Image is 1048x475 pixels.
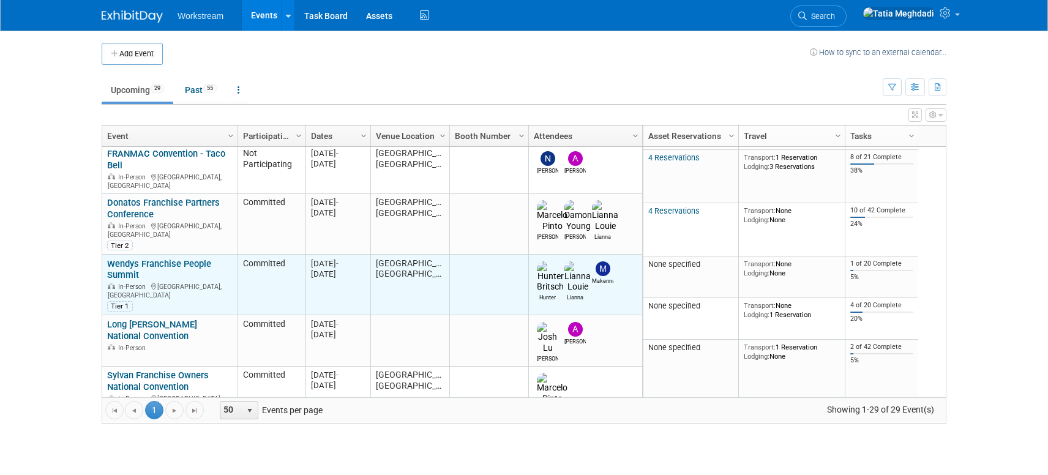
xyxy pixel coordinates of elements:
[311,125,362,146] a: Dates
[744,301,840,319] div: None 1 Reservation
[564,200,592,232] img: Damon Young
[648,301,700,310] span: None specified
[790,6,847,27] a: Search
[220,402,241,419] span: 50
[336,259,339,268] span: -
[648,206,700,215] a: 4 Reservations
[455,125,520,146] a: Booth Number
[311,370,365,380] div: [DATE]
[744,352,769,361] span: Lodging:
[238,255,305,315] td: Committed
[178,11,223,21] span: Workstream
[359,131,369,141] span: Column Settings
[108,344,115,350] img: In-Person Event
[515,125,529,144] a: Column Settings
[357,125,371,144] a: Column Settings
[110,406,119,416] span: Go to the first page
[537,261,564,293] img: Hunter Britsch
[125,401,143,419] a: Go to the previous page
[592,232,613,241] div: Lianna Louie
[568,151,583,166] img: Andrew Walters
[336,320,339,329] span: -
[631,131,640,141] span: Column Settings
[129,406,139,416] span: Go to the previous page
[108,283,115,289] img: In-Person Event
[850,220,914,228] div: 24%
[370,145,449,194] td: [GEOGRAPHIC_DATA], [GEOGRAPHIC_DATA]
[238,145,305,194] td: Not Participating
[863,7,935,20] img: Tatia Meghdadi
[165,401,184,419] a: Go to the next page
[564,232,586,241] div: Damon Young
[592,276,613,285] div: Makenna Clark
[311,148,365,159] div: [DATE]
[107,125,230,146] a: Event
[245,406,255,416] span: select
[537,322,558,354] img: Josh Lu
[102,43,163,65] button: Add Event
[108,395,115,401] img: In-Person Event
[185,401,204,419] a: Go to the last page
[118,344,149,352] span: In-Person
[564,166,586,175] div: Andrew Walters
[537,354,558,363] div: Josh Lu
[907,131,916,141] span: Column Settings
[850,301,914,310] div: 4 of 20 Complete
[118,222,149,230] span: In-Person
[311,208,365,218] div: [DATE]
[541,151,555,166] img: Nick Walters
[107,281,232,299] div: [GEOGRAPHIC_DATA], [GEOGRAPHIC_DATA]
[243,125,298,146] a: Participation
[744,260,776,268] span: Transport:
[744,153,840,171] div: 1 Reservation 3 Reservations
[744,215,769,224] span: Lodging:
[648,153,700,162] a: 4 Reservations
[238,194,305,255] td: Committed
[744,206,840,224] div: None None
[151,84,164,93] span: 29
[107,393,232,411] div: [GEOGRAPHIC_DATA], [GEOGRAPHIC_DATA]
[238,367,305,418] td: Committed
[311,269,365,279] div: [DATE]
[108,222,115,228] img: In-Person Event
[534,125,634,146] a: Attendees
[145,401,163,419] span: 1
[204,401,335,419] span: Events per page
[226,131,236,141] span: Column Settings
[568,322,583,337] img: Andrew Walters
[107,148,225,171] a: FRANMAC Convention - Taco Bell
[107,171,232,190] div: [GEOGRAPHIC_DATA], [GEOGRAPHIC_DATA]
[517,131,526,141] span: Column Settings
[850,153,914,162] div: 8 of 21 Complete
[370,194,449,255] td: [GEOGRAPHIC_DATA], [GEOGRAPHIC_DATA]
[107,220,232,239] div: [GEOGRAPHIC_DATA], [GEOGRAPHIC_DATA]
[311,258,365,269] div: [DATE]
[744,162,769,171] span: Lodging:
[336,370,339,380] span: -
[118,173,149,181] span: In-Person
[744,260,840,277] div: None None
[436,125,450,144] a: Column Settings
[744,125,837,146] a: Travel
[102,78,173,102] a: Upcoming29
[727,131,736,141] span: Column Settings
[816,401,946,418] span: Showing 1-29 of 29 Event(s)
[832,125,845,144] a: Column Settings
[744,269,769,277] span: Lodging:
[592,200,618,232] img: Lianna Louie
[176,78,226,102] a: Past55
[293,125,306,144] a: Column Settings
[311,380,365,391] div: [DATE]
[648,125,730,146] a: Asset Reservations
[108,173,115,179] img: In-Person Event
[311,159,365,169] div: [DATE]
[833,131,843,141] span: Column Settings
[564,293,586,302] div: Lianna Louie
[107,197,220,220] a: Donatos Franchise Partners Conference
[225,125,238,144] a: Column Settings
[238,315,305,367] td: Committed
[107,319,197,342] a: Long [PERSON_NAME] National Convention
[807,12,835,21] span: Search
[294,131,304,141] span: Column Settings
[336,149,339,158] span: -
